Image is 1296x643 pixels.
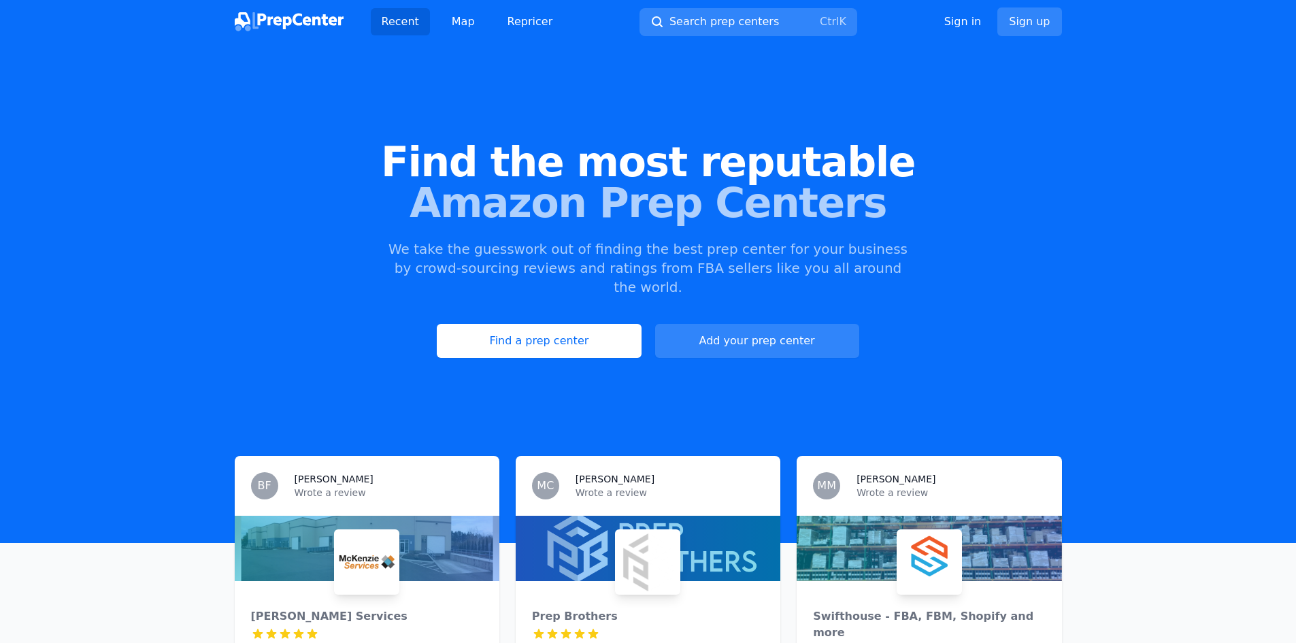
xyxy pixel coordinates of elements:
h3: [PERSON_NAME] [295,472,373,486]
p: Wrote a review [295,486,483,499]
a: Sign in [944,14,982,30]
div: Prep Brothers [532,608,764,625]
kbd: K [839,15,846,28]
a: Find a prep center [437,324,641,358]
div: [PERSON_NAME] Services [251,608,483,625]
img: Swifthouse - FBA, FBM, Shopify and more [899,532,959,592]
h3: [PERSON_NAME] [576,472,654,486]
a: Add your prep center [655,324,859,358]
img: PrepCenter [235,12,344,31]
button: Search prep centersCtrlK [639,8,857,36]
p: We take the guesswork out of finding the best prep center for your business by crowd-sourcing rev... [387,240,910,297]
img: Prep Brothers [618,532,678,592]
h3: [PERSON_NAME] [857,472,935,486]
p: Wrote a review [576,486,764,499]
a: Sign up [997,7,1061,36]
a: Repricer [497,8,564,35]
span: MC [537,480,554,491]
span: Search prep centers [669,14,779,30]
div: Swifthouse - FBA, FBM, Shopify and more [813,608,1045,641]
span: BF [257,480,271,491]
kbd: Ctrl [820,15,839,28]
a: Map [441,8,486,35]
span: Find the most reputable [22,142,1274,182]
span: Amazon Prep Centers [22,182,1274,223]
img: McKenzie Services [337,532,397,592]
p: Wrote a review [857,486,1045,499]
span: MM [817,480,836,491]
a: Recent [371,8,430,35]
